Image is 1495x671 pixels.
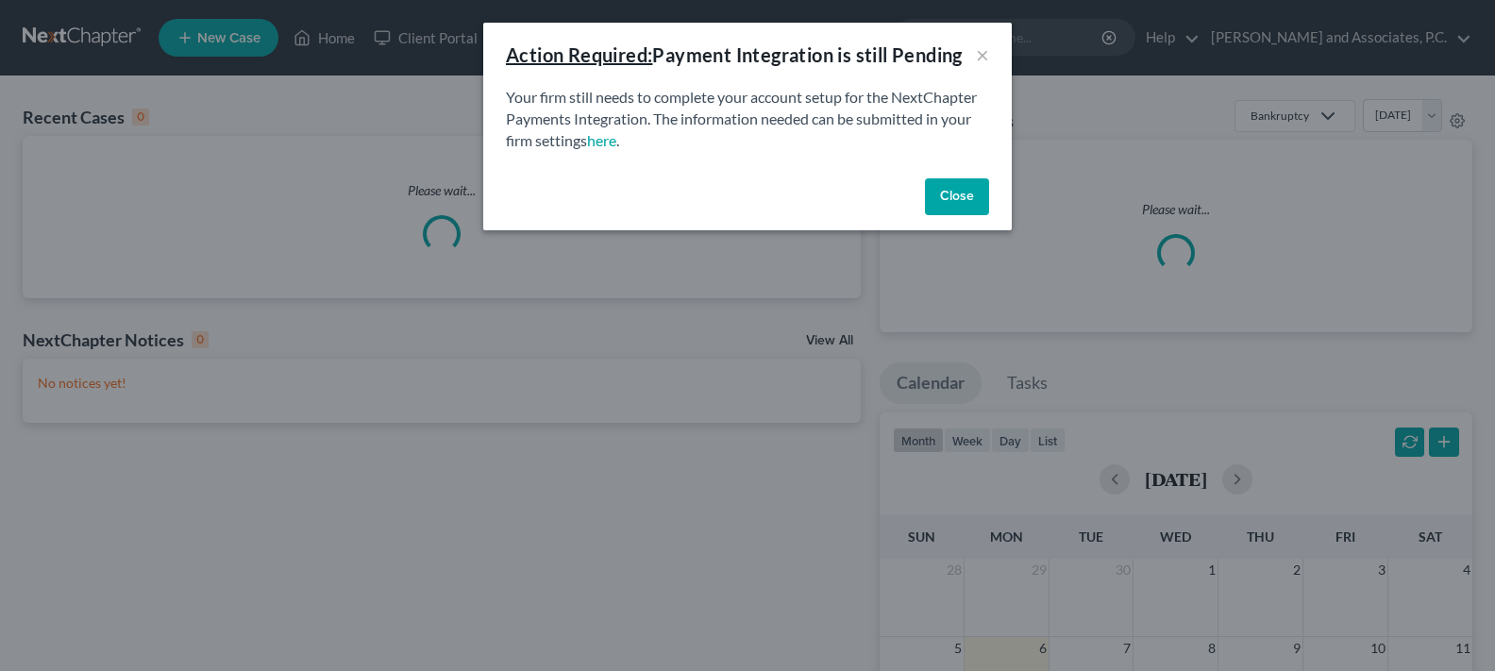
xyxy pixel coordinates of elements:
[587,131,616,149] a: here
[925,178,989,216] button: Close
[506,87,989,152] p: Your firm still needs to complete your account setup for the NextChapter Payments Integration. Th...
[506,43,652,66] u: Action Required:
[976,43,989,66] button: ×
[506,42,963,68] div: Payment Integration is still Pending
